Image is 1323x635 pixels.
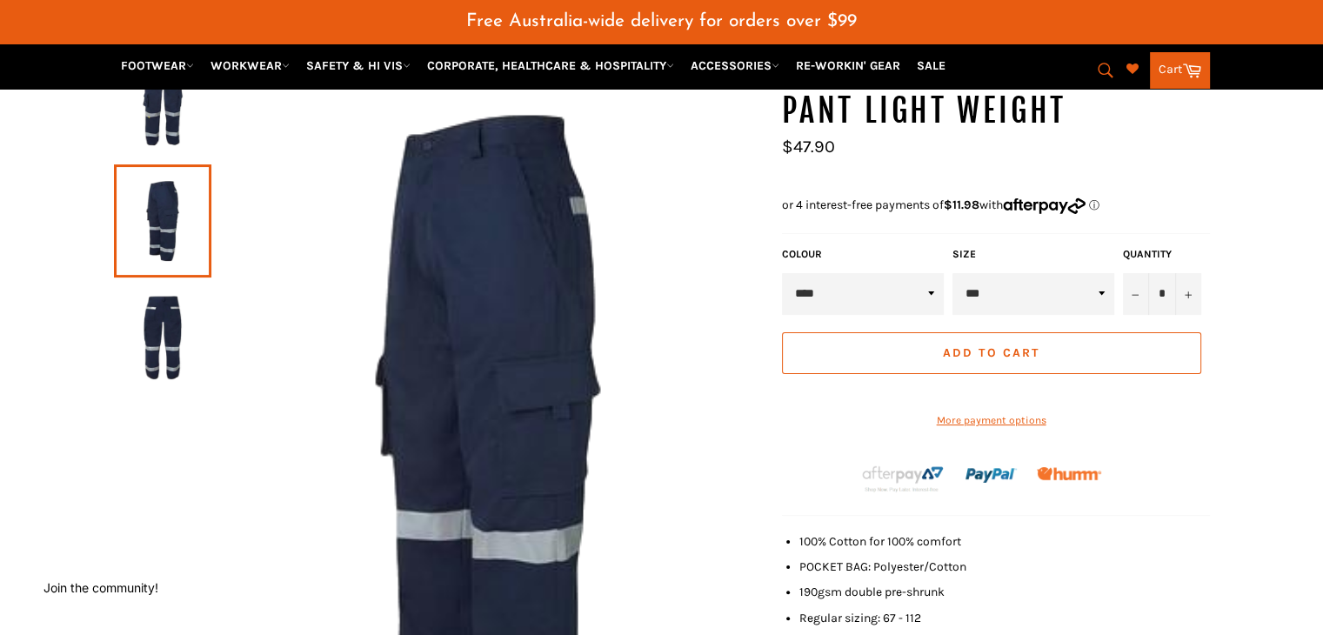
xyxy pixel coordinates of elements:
[123,290,203,385] img: JB 6QTP Bio Motion Cargo Pant Light Weight - Workin' Gear
[123,57,203,152] img: JB 6QTP Bio Motion Cargo Pant Light Weight - Workin' Gear
[1123,247,1201,262] label: Quantity
[204,50,297,81] a: WORKWEAR
[114,50,201,81] a: FOOTWEAR
[782,413,1201,428] a: More payment options
[43,580,158,595] button: Join the community!
[943,345,1039,360] span: Add to Cart
[860,464,945,493] img: Afterpay-Logo-on-dark-bg_large.png
[799,533,1210,550] li: 100% Cotton for 100% comfort
[799,610,1210,626] li: Regular sizing: 67 - 112
[466,12,857,30] span: Free Australia-wide delivery for orders over $99
[420,50,681,81] a: CORPORATE, HEALTHCARE & HOSPITALITY
[782,247,944,262] label: COLOUR
[1037,467,1101,480] img: Humm_core_logo_RGB-01_300x60px_small_195d8312-4386-4de7-b182-0ef9b6303a37.png
[910,50,952,81] a: SALE
[782,137,835,157] span: $47.90
[799,584,1210,600] li: 190gsm double pre-shrunk
[789,50,907,81] a: RE-WORKIN' GEAR
[782,46,1210,132] h1: JB 6QTP Bio Motion Cargo Pant Light Weight
[952,247,1114,262] label: Size
[1175,273,1201,315] button: Increase item quantity by one
[1123,273,1149,315] button: Reduce item quantity by one
[799,558,1210,575] li: POCKET BAG: Polyester/Cotton
[966,450,1017,501] img: paypal.png
[1150,52,1210,89] a: Cart
[299,50,418,81] a: SAFETY & HI VIS
[782,332,1201,374] button: Add to Cart
[684,50,786,81] a: ACCESSORIES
